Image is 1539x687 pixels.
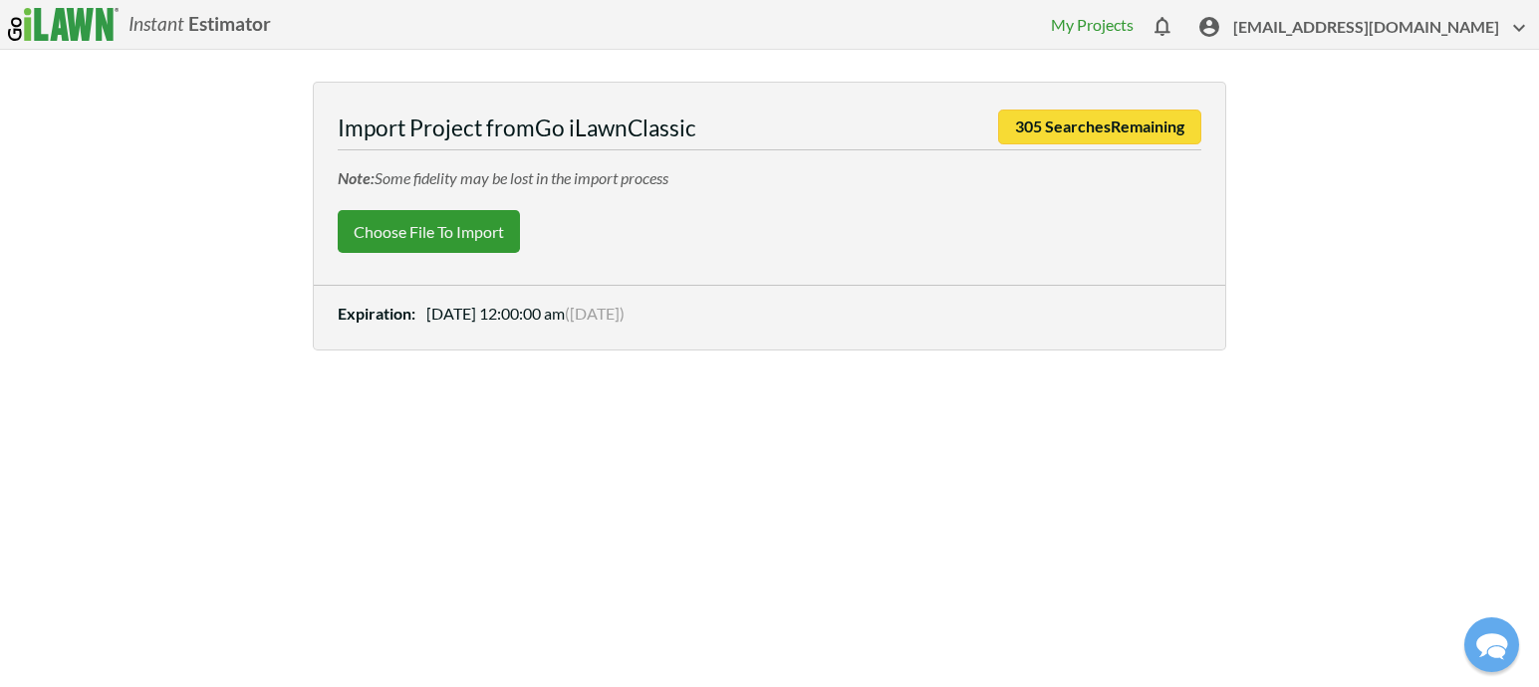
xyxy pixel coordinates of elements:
strong: Note: [338,168,375,187]
div: 305 Searches Remaining [998,110,1201,144]
strong: Expiration: [338,304,423,323]
div: Find the answers you need [40,219,382,238]
div: Chat widget toggle [1464,617,1519,672]
img: logo_ilawn-fc6f26f1d8ad70084f1b6503d5cbc38ca19f1e498b32431160afa0085547e742.svg [8,8,119,41]
li: [DATE] 12:00:00 am [338,285,1201,325]
div: We'll respond as soon as we can. [29,111,394,127]
img: Chris Ascolese [207,48,259,100]
input: Search our FAQ [40,248,382,285]
span: [EMAIL_ADDRESS][DOMAIN_NAME] [1233,15,1531,46]
a: Contact Us Directly [128,541,297,572]
label: Choose File to Import [338,210,520,253]
p: Some fidelity may be lost in the import process [338,166,1201,189]
div: Contact Us [50,15,374,34]
b: Estimator [188,12,271,35]
img: Josh [165,48,217,100]
a: My Projects [1051,15,1134,34]
i:  [1197,15,1221,39]
span: ( [DATE] ) [565,304,625,323]
button: Search our FAQ [356,251,382,261]
i: Instant [128,12,184,35]
h2: Import Project from Go iLawn Classic [338,114,1201,150]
